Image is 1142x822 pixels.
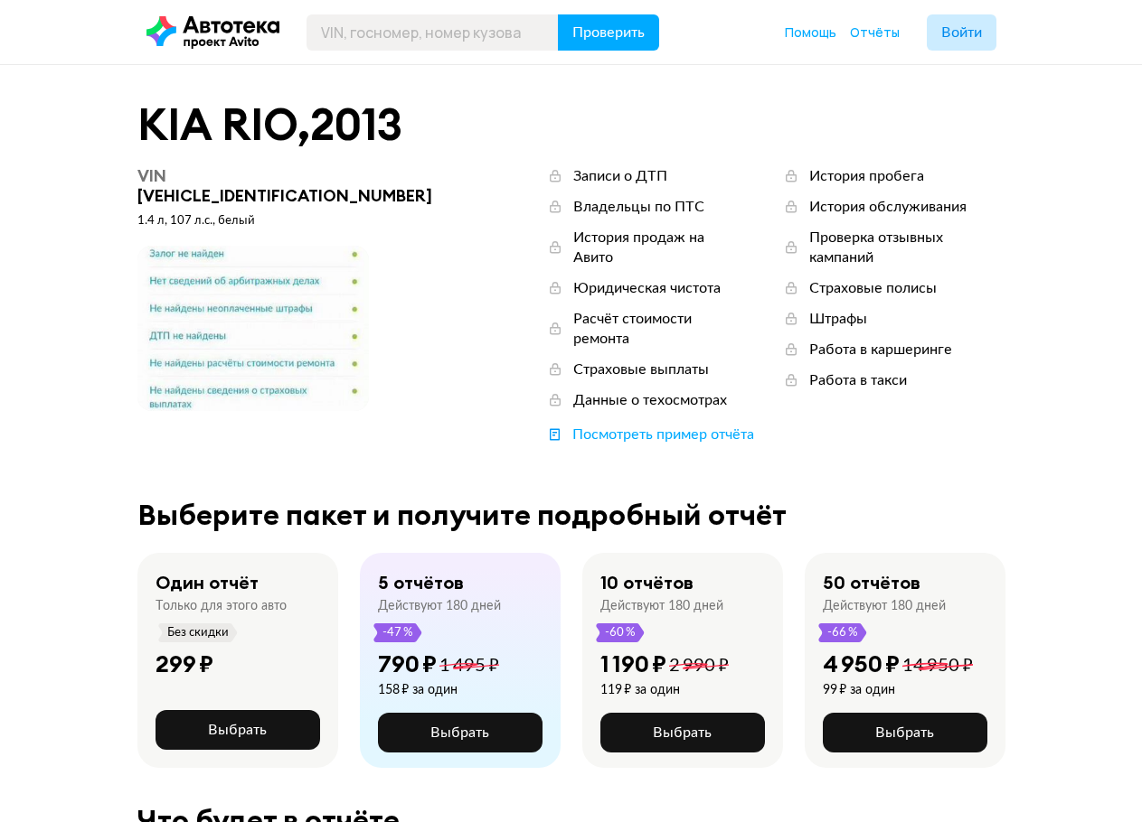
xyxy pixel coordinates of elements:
button: Войти [927,14,996,51]
div: История пробега [809,166,924,186]
div: Страховые выплаты [573,360,709,379]
div: Действуют 180 дней [823,598,946,614]
button: Выбрать [156,710,320,750]
div: Проверка отзывных кампаний [809,228,1005,267]
div: [VEHICLE_IDENTIFICATION_NUMBER] [137,166,457,206]
input: VIN, госномер, номер кузова [307,14,559,51]
span: Отчёты [850,23,900,41]
div: 4 950 ₽ [823,649,900,678]
div: История продаж на Авито [573,228,746,267]
span: -47 % [382,623,414,642]
span: Проверить [572,25,645,40]
a: Отчёты [850,23,900,42]
span: Войти [941,25,982,40]
div: 1 190 ₽ [600,649,666,678]
button: Выбрать [823,713,987,752]
div: Расчёт стоимости ремонта [573,309,746,349]
div: Работа в каршеринге [809,340,952,360]
button: Проверить [558,14,659,51]
div: Один отчёт [156,571,259,594]
div: Страховые полисы [809,278,937,298]
div: Выберите пакет и получите подробный отчёт [137,499,1005,531]
div: 1.4 л, 107 л.c., белый [137,213,457,229]
span: Выбрать [208,723,267,737]
span: Выбрать [430,725,489,740]
button: Выбрать [600,713,765,752]
span: 2 990 ₽ [669,657,729,675]
div: Штрафы [809,309,867,329]
span: -66 % [826,623,859,642]
span: 1 495 ₽ [439,657,499,675]
div: 299 ₽ [156,649,213,678]
div: Только для этого авто [156,598,287,614]
div: 99 ₽ за один [823,682,973,698]
span: -60 % [604,623,637,642]
span: Без скидки [166,623,230,642]
div: Владельцы по ПТС [573,197,704,217]
div: 10 отчётов [600,571,694,594]
button: Выбрать [378,713,543,752]
div: 790 ₽ [378,649,437,678]
span: Выбрать [875,725,934,740]
div: История обслуживания [809,197,967,217]
div: Действуют 180 дней [600,598,723,614]
div: Записи о ДТП [573,166,667,186]
div: 158 ₽ за один [378,682,499,698]
div: KIA RIO , 2013 [137,101,1005,148]
div: Работа в такси [809,370,907,390]
div: Посмотреть пример отчёта [572,425,754,444]
a: Посмотреть пример отчёта [546,425,754,444]
span: VIN [137,165,166,186]
div: 50 отчётов [823,571,920,594]
span: Выбрать [653,725,712,740]
span: Помощь [785,23,836,41]
a: Помощь [785,23,836,42]
div: 119 ₽ за один [600,682,729,698]
div: Действуют 180 дней [378,598,501,614]
div: Данные о техосмотрах [573,390,727,410]
div: 5 отчётов [378,571,464,594]
div: Юридическая чистота [573,278,721,298]
span: 14 950 ₽ [902,657,973,675]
